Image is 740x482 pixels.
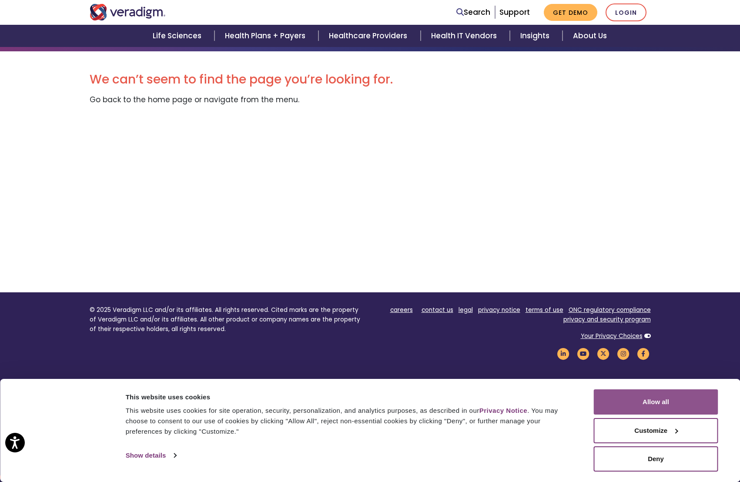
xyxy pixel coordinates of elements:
[636,349,651,358] a: Veradigm Facebook Link
[526,306,563,314] a: terms of use
[390,306,413,314] a: careers
[126,405,574,437] div: This website uses cookies for site operation, security, personalization, and analytics purposes, ...
[479,407,527,414] a: Privacy Notice
[126,449,176,462] a: Show details
[563,315,651,324] a: privacy and security program
[499,7,530,17] a: Support
[594,389,718,415] button: Allow all
[90,305,364,334] p: © 2025 Veradigm LLC and/or its affiliates. All rights reserved. Cited marks are the property of V...
[422,306,453,314] a: contact us
[569,306,651,314] a: ONC regulatory compliance
[544,4,597,21] a: Get Demo
[478,306,520,314] a: privacy notice
[563,25,617,47] a: About Us
[421,25,510,47] a: Health IT Vendors
[594,418,718,443] button: Customize
[616,349,631,358] a: Veradigm Instagram Link
[90,94,651,106] p: Go back to the home page or navigate from the menu.
[459,306,473,314] a: legal
[573,428,730,472] iframe: Drift Chat Widget
[596,349,611,358] a: Veradigm Twitter Link
[214,25,318,47] a: Health Plans + Payers
[510,25,563,47] a: Insights
[576,349,591,358] a: Veradigm YouTube Link
[90,4,166,20] img: Veradigm logo
[606,3,646,21] a: Login
[456,7,490,18] a: Search
[126,392,574,402] div: This website uses cookies
[318,25,420,47] a: Healthcare Providers
[142,25,214,47] a: Life Sciences
[90,72,651,87] h2: We can’t seem to find the page you’re looking for.
[581,332,643,340] a: Your Privacy Choices
[556,349,571,358] a: Veradigm LinkedIn Link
